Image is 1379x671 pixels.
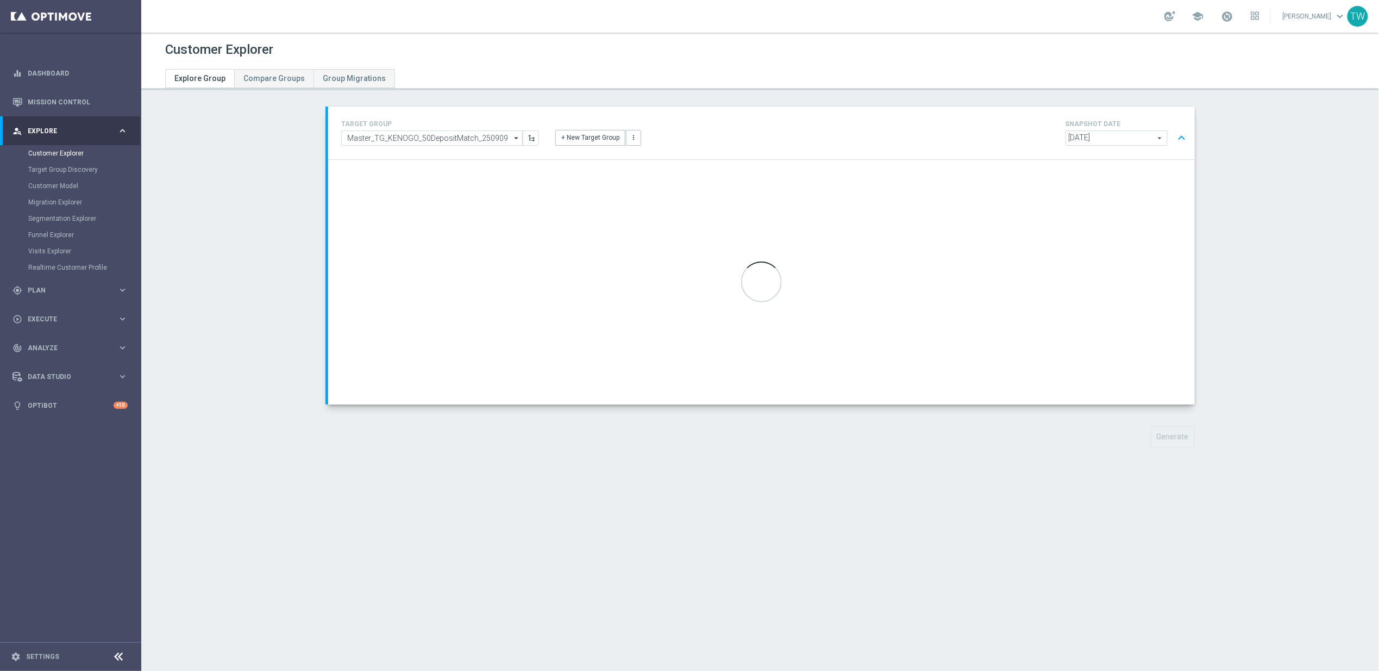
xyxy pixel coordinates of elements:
i: arrow_drop_down [511,131,522,145]
input: Select Existing or Create New [341,131,523,146]
span: Explore [28,128,117,134]
div: Funnel Explorer [28,227,140,243]
a: Customer Model [28,182,113,190]
a: Mission Control [28,88,128,116]
i: keyboard_arrow_right [117,126,128,136]
span: Plan [28,287,117,294]
ul: Tabs [165,69,395,88]
div: Realtime Customer Profile [28,259,140,276]
i: equalizer [12,69,22,78]
div: TARGET GROUP arrow_drop_down + New Target Group more_vert SNAPSHOT DATE arrow_drop_down expand_less [341,117,1182,148]
button: lightbulb Optibot +10 [12,401,128,410]
a: Segmentation Explorer [28,214,113,223]
button: play_circle_outline Execute keyboard_arrow_right [12,315,128,324]
span: Explore Group [174,74,225,83]
div: Execute [12,314,117,324]
span: keyboard_arrow_down [1334,10,1346,22]
div: TW [1347,6,1368,27]
div: Plan [12,285,117,295]
h4: TARGET GROUP [341,120,539,128]
a: Funnel Explorer [28,231,113,239]
div: Mission Control [12,88,128,116]
i: gps_fixed [12,285,22,295]
a: Settings [26,654,59,660]
span: Group Migrations [323,74,386,83]
div: Data Studio [12,372,117,382]
div: Optibot [12,391,128,420]
i: person_search [12,126,22,136]
span: school [1192,10,1204,22]
a: Customer Explorer [28,149,113,158]
div: Dashboard [12,59,128,88]
button: track_changes Analyze keyboard_arrow_right [12,344,128,352]
div: Segmentation Explorer [28,210,140,227]
span: Analyze [28,345,117,351]
div: Visits Explorer [28,243,140,259]
div: Customer Model [28,178,140,194]
i: keyboard_arrow_right [117,314,128,324]
a: Migration Explorer [28,198,113,207]
span: Compare Groups [243,74,305,83]
a: Realtime Customer Profile [28,263,113,272]
div: +10 [114,402,128,409]
button: Mission Control [12,98,128,107]
i: keyboard_arrow_right [117,371,128,382]
i: more_vert [630,134,637,141]
button: Generate [1151,426,1195,448]
span: Execute [28,316,117,322]
button: + New Target Group [555,130,625,145]
button: more_vert [626,130,641,145]
div: Target Group Discovery [28,161,140,178]
button: Data Studio keyboard_arrow_right [12,372,128,381]
i: keyboard_arrow_right [117,285,128,295]
span: Data Studio [28,374,117,380]
div: Explore [12,126,117,136]
a: [PERSON_NAME]keyboard_arrow_down [1282,8,1347,24]
i: settings [11,652,21,662]
i: lightbulb [12,401,22,411]
div: Analyze [12,343,117,353]
i: keyboard_arrow_right [117,343,128,353]
button: gps_fixed Plan keyboard_arrow_right [12,286,128,295]
button: expand_less [1174,128,1190,148]
h4: SNAPSHOT DATE [1065,120,1190,128]
i: play_circle_outline [12,314,22,324]
a: Visits Explorer [28,247,113,256]
div: Customer Explorer [28,145,140,161]
div: Migration Explorer [28,194,140,210]
a: Dashboard [28,59,128,88]
i: track_changes [12,343,22,353]
h1: Customer Explorer [165,42,273,58]
button: equalizer Dashboard [12,69,128,78]
a: Optibot [28,391,114,420]
a: Target Group Discovery [28,165,113,174]
button: person_search Explore keyboard_arrow_right [12,127,128,135]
